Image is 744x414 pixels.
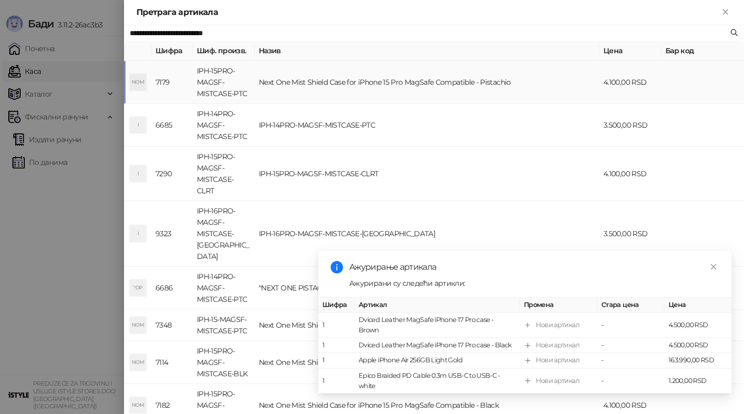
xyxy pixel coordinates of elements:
[136,6,719,19] div: Претрага артикала
[193,41,255,61] th: Шиф. произв.
[536,341,579,351] div: Нови артикал
[661,41,744,61] th: Бар код
[130,397,146,413] div: NOM
[597,369,664,394] td: -
[255,104,599,147] td: IPH-14PRO-MAGSF-MISTCASE-PTC
[599,104,661,147] td: 3.500,00 RSD
[255,201,599,267] td: IPH-16PRO-MAGSF-MISTCASE-[GEOGRAPHIC_DATA]
[664,369,732,394] td: 1.200,00 RSD
[536,320,579,330] div: Нови артикал
[599,41,661,61] th: Цена
[664,313,732,338] td: 4.500,00 RSD
[354,339,520,354] td: Dviced Leather MagSafe iPhone 17 Pro case - Black
[318,369,354,394] td: 1
[130,280,146,296] div: "OP
[130,165,146,182] div: I
[193,104,255,147] td: IPH-14PRO-MAGSF-MISTCASE-PTC
[318,339,354,354] td: 1
[193,201,255,267] td: IPH-16PRO-MAGSF-MISTCASE-[GEOGRAPHIC_DATA]
[664,298,732,313] th: Цена
[536,376,579,386] div: Нови артикал
[151,341,193,384] td: 7114
[151,267,193,310] td: 6686
[599,201,661,267] td: 3.500,00 RSD
[354,313,520,338] td: Dviced Leather MagSafe iPhone 17 Pro case - Brown
[664,354,732,369] td: 163.990,00 RSD
[597,313,664,338] td: -
[255,310,599,341] td: Next One Mist Shield Case for iPhone 15 MagSafe Compatible - Pistachio
[151,104,193,147] td: 6685
[130,117,146,133] div: I
[354,298,520,313] th: Артикал
[349,278,719,289] div: Ажурирани су следећи артикли:
[597,298,664,313] th: Стара цена
[318,313,354,338] td: 1
[255,41,599,61] th: Назив
[193,341,255,384] td: IPH-15PRO-MAGSF-MISTCASE-BLK
[151,201,193,267] td: 9323
[331,261,343,273] span: info-circle
[193,147,255,201] td: IPH-15PRO-MAGSF-MISTCASE-CLRT
[130,74,146,90] div: NOM
[719,6,732,19] button: Close
[520,298,597,313] th: Промена
[193,310,255,341] td: IPH-15-MAGSF-MISTCASE-PTC
[708,261,719,272] a: Close
[354,369,520,394] td: Epico Braided PD Cable 0.3m USB-C to USB-C - white
[151,41,193,61] th: Шифра
[710,263,717,270] span: close
[318,298,354,313] th: Шифра
[193,61,255,104] td: IPH-15PRO-MAGSF-MISTCASE-PTC
[151,147,193,201] td: 7290
[597,354,664,369] td: -
[151,310,193,341] td: 7348
[354,354,520,369] td: Apple iPhone Air 256GB Light Gold
[255,147,599,201] td: IPH-15PRO-MAGSF-MISTCASE-CLRT
[255,61,599,104] td: Next One Mist Shield Case for iPhone 15 Pro MagSafe Compatible - Pistachio
[599,61,661,104] td: 4.100,00 RSD
[193,267,255,310] td: IPH-14PRO-MAGSF-MISTCASE-PTC
[318,354,354,369] td: 1
[130,354,146,371] div: NOM
[130,317,146,333] div: NOM
[255,341,599,384] td: Next One Mist Shield Case for iPhone 15 Pro MagSafe Compatible - Black
[599,147,661,201] td: 4.100,00 RSD
[597,339,664,354] td: -
[664,339,732,354] td: 4.500,00 RSD
[255,267,599,310] td: "NEXT ONE PISTACHIO MIST SHIELD CASE FOR IPHONE 14 PRO MAGSAFE COMPATIBLE"
[130,225,146,242] div: I
[151,61,193,104] td: 7179
[536,356,579,366] div: Нови артикал
[349,261,719,273] div: Ажурирање артикала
